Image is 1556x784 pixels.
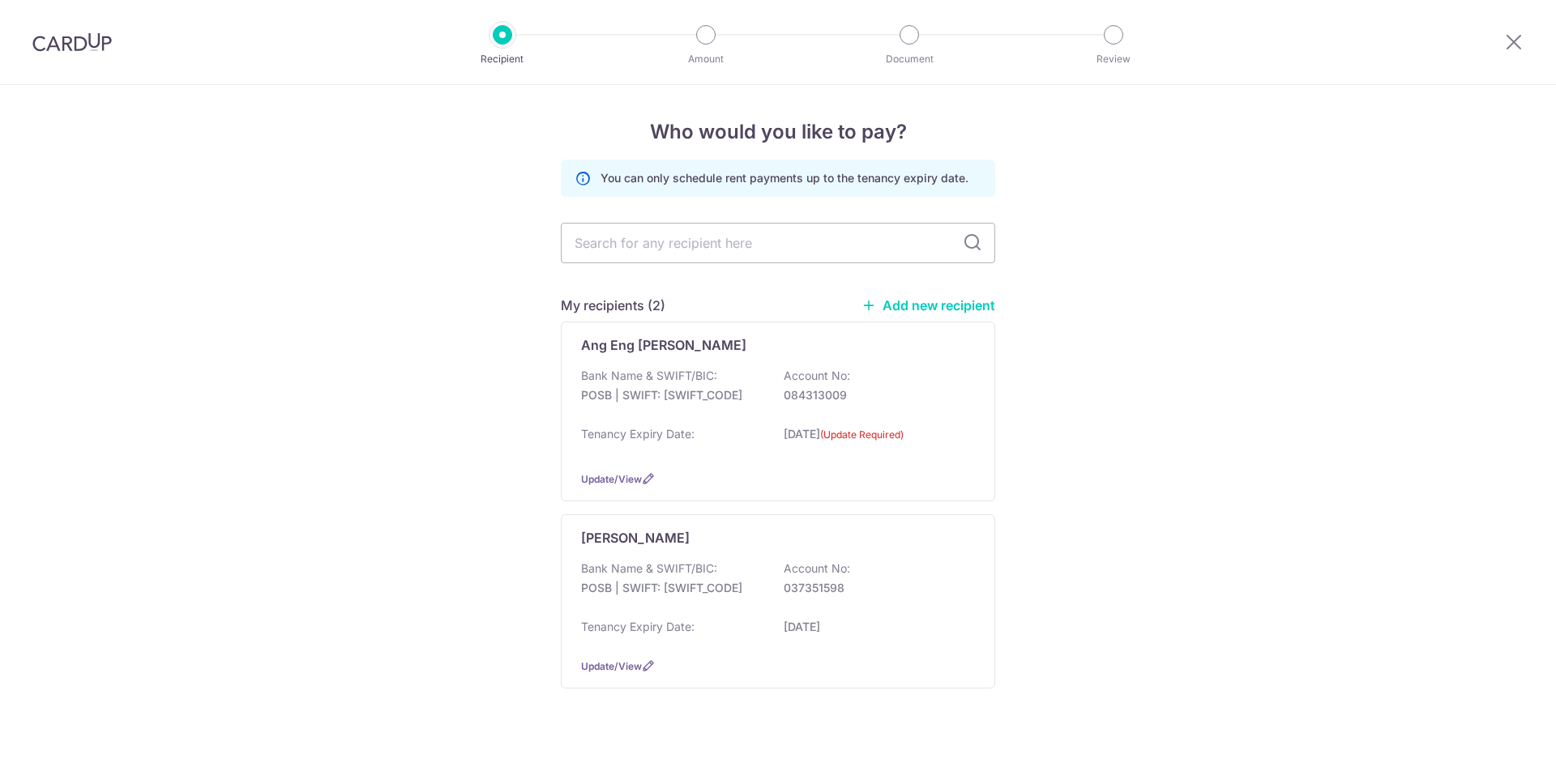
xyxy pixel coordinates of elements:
[561,117,995,147] h4: Who would you like to pay?
[581,426,695,442] p: Tenancy Expiry Date:
[581,335,746,355] p: Ang Eng [PERSON_NAME]
[581,619,695,635] p: Tenancy Expiry Date:
[581,560,717,577] p: Bank Name & SWIFT/BIC:
[601,170,968,186] p: You can only schedule rent payments up to the tenancy expiry date.
[581,528,690,548] p: [PERSON_NAME]
[784,580,965,596] p: 037351598
[784,368,850,384] p: Account No:
[784,426,965,453] p: [DATE]
[861,297,995,313] a: Add new recipient
[442,51,562,67] p: Recipient
[820,427,904,443] label: (Update Required)
[1054,51,1173,67] p: Review
[784,387,965,403] p: 084313009
[581,473,642,485] a: Update/View
[561,223,995,263] input: Search for any recipient here
[581,387,763,403] p: POSB | SWIFT: [SWIFT_CODE]
[581,368,717,384] p: Bank Name & SWIFT/BIC:
[581,580,763,596] p: POSB | SWIFT: [SWIFT_CODE]
[784,619,965,635] p: [DATE]
[784,560,850,577] p: Account No:
[32,32,112,52] img: CardUp
[581,660,642,672] a: Update/View
[561,296,665,315] h5: My recipients (2)
[849,51,969,67] p: Document
[646,51,766,67] p: Amount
